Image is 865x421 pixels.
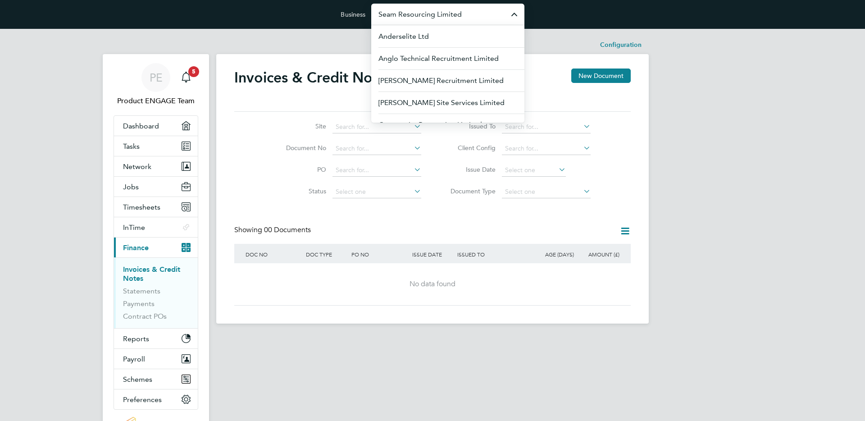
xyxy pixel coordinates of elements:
[188,66,199,77] span: 5
[455,244,531,265] div: ISSUED TO
[444,122,496,130] label: Issued To
[444,144,496,152] label: Client Config
[177,63,195,92] a: 5
[123,375,152,384] span: Schemes
[123,203,160,211] span: Timesheets
[114,217,198,237] button: InTime
[114,238,198,257] button: Finance
[114,63,198,106] a: PEProduct ENGAGE Team
[576,244,622,265] div: AMOUNT (£)
[114,96,198,106] span: Product ENGAGE Team
[502,164,566,177] input: Select one
[274,187,326,195] label: Status
[571,69,631,83] button: New Document
[123,395,162,404] span: Preferences
[123,287,160,295] a: Statements
[123,162,151,171] span: Network
[114,177,198,197] button: Jobs
[304,244,349,265] div: DOC TYPE
[123,355,145,363] span: Payroll
[378,31,429,42] span: Anderselite Ltd
[114,329,198,348] button: Reports
[114,197,198,217] button: Timesheets
[114,257,198,328] div: Finance
[274,122,326,130] label: Site
[600,36,642,54] li: Configuration
[332,164,421,177] input: Search for...
[502,142,591,155] input: Search for...
[123,122,159,130] span: Dashboard
[123,183,139,191] span: Jobs
[243,279,622,289] div: No data found
[502,121,591,133] input: Search for...
[349,244,410,265] div: PO NO
[341,10,365,18] label: Business
[123,334,149,343] span: Reports
[123,223,145,232] span: InTime
[378,53,499,64] span: Anglo Technical Recruitment Limited
[378,119,482,130] span: Community Resourcing Limited
[332,121,421,133] input: Search for...
[378,75,504,86] span: [PERSON_NAME] Recruitment Limited
[243,244,304,265] div: DOC NO
[114,156,198,176] button: Network
[114,369,198,389] button: Schemes
[150,72,163,83] span: PE
[234,69,392,87] h2: Invoices & Credit Notes
[502,186,591,198] input: Select one
[123,265,180,283] a: Invoices & Credit Notes
[531,244,576,265] div: AGE (DAYS)
[332,142,421,155] input: Search for...
[123,243,149,252] span: Finance
[378,97,505,108] span: [PERSON_NAME] Site Services Limited
[123,312,167,320] a: Contract POs
[274,144,326,152] label: Document No
[264,225,311,234] span: 00 Documents
[444,165,496,174] label: Issue Date
[123,299,155,308] a: Payments
[114,116,198,136] a: Dashboard
[274,165,326,174] label: PO
[114,349,198,369] button: Payroll
[123,142,140,151] span: Tasks
[114,389,198,409] button: Preferences
[332,186,421,198] input: Select one
[410,244,455,265] div: ISSUE DATE
[444,187,496,195] label: Document Type
[114,136,198,156] a: Tasks
[234,225,313,235] div: Showing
